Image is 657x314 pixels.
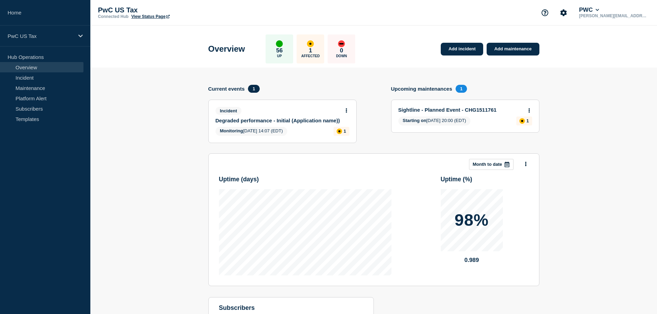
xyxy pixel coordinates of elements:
p: Month to date [473,162,502,167]
button: Support [538,6,552,20]
div: affected [337,129,342,134]
p: [PERSON_NAME][EMAIL_ADDRESS][PERSON_NAME][DOMAIN_NAME] [578,13,649,18]
p: PwC US Tax [8,33,74,39]
span: [DATE] 20:00 (EDT) [398,117,471,125]
p: 0 [340,47,343,54]
span: 1 [456,85,467,93]
span: 1 [248,85,259,93]
span: Incident [216,107,242,115]
p: 56 [276,47,283,54]
button: Account settings [556,6,571,20]
span: [DATE] 14:07 (EDT) [216,127,288,136]
div: affected [307,40,314,47]
h1: Overview [208,44,245,54]
a: Add incident [441,43,483,55]
p: Up [277,54,282,58]
button: PWC [578,7,600,13]
p: PwC US Tax [98,6,236,14]
p: Connected Hub [98,14,129,19]
p: Affected [301,54,320,58]
div: up [276,40,283,47]
p: 1 [309,47,312,54]
a: Add maintenance [487,43,539,55]
button: Month to date [469,159,514,170]
p: Down [336,54,347,58]
h4: Current events [208,86,245,92]
p: 1 [344,129,346,134]
p: 0.989 [441,257,503,264]
h4: Upcoming maintenances [391,86,452,92]
a: View Status Page [131,14,170,19]
div: affected [519,118,525,124]
h4: subscribers [219,304,363,312]
p: 1 [526,118,529,123]
h3: Uptime ( % ) [441,176,529,183]
p: 98% [455,212,489,229]
span: Starting on [403,118,427,123]
span: Monitoring [220,128,243,133]
a: Sightline - Planned Event - CHG1511761 [398,107,523,113]
div: down [338,40,345,47]
a: Degraded performance - Initial (Application name)) [216,118,340,123]
h3: Uptime ( days ) [219,176,391,183]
